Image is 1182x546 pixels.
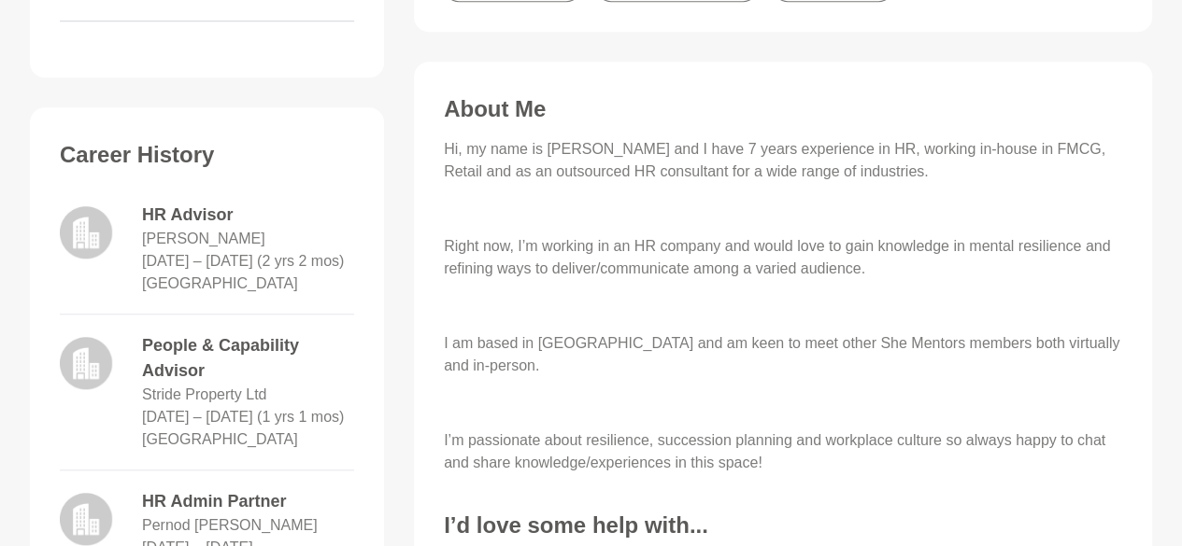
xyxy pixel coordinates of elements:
[60,141,354,169] h3: Career History
[142,228,265,250] dd: [PERSON_NAME]
[60,493,112,545] img: logo
[142,514,318,537] dd: Pernod [PERSON_NAME]
[142,406,344,428] dd: March 2022 – April 2023 (1 yrs 1 mos)
[444,138,1122,183] p: Hi, my name is [PERSON_NAME] and I have 7 years experience in HR, working in-house in FMCG, Retai...
[142,253,344,269] time: [DATE] – [DATE] (2 yrs 2 mos)
[60,206,112,259] img: logo
[142,428,298,451] dd: [GEOGRAPHIC_DATA]
[142,250,344,273] dd: April 2023 – June 2025 (2 yrs 2 mos)
[142,333,354,384] dd: People & Capability Advisor
[142,273,298,295] dd: [GEOGRAPHIC_DATA]
[60,337,112,389] img: logo
[142,203,354,228] dd: HR Advisor
[142,409,344,425] time: [DATE] – [DATE] (1 yrs 1 mos)
[142,489,354,514] dd: HR Admin Partner
[444,235,1122,280] p: Right now, I’m working in an HR company and would love to gain knowledge in mental resilience and...
[444,511,1122,539] h3: I’d love some help with...
[444,429,1122,474] p: I’m passionate about resilience, succession planning and workplace culture so always happy to cha...
[444,332,1122,377] p: I am based in [GEOGRAPHIC_DATA] and am keen to meet other She Mentors members both virtually and ...
[142,384,266,406] dd: Stride Property Ltd
[444,95,1122,123] h3: About Me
